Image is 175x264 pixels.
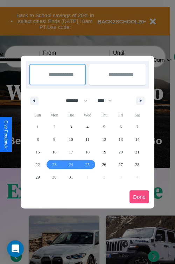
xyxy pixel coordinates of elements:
button: 3 [63,121,79,133]
button: 10 [63,133,79,146]
span: 12 [102,133,106,146]
button: 19 [96,146,112,158]
button: 9 [46,133,62,146]
button: 30 [46,171,62,183]
span: 29 [36,171,40,183]
button: 26 [96,158,112,171]
span: 9 [53,133,55,146]
span: 16 [52,146,56,158]
button: 29 [29,171,46,183]
button: 8 [29,133,46,146]
button: 20 [112,146,129,158]
button: 7 [129,121,146,133]
button: 23 [46,158,62,171]
button: 22 [29,158,46,171]
span: Thu [96,110,112,121]
span: 1 [37,121,39,133]
button: 31 [63,171,79,183]
span: 11 [85,133,90,146]
span: 21 [135,146,139,158]
button: 5 [96,121,112,133]
button: 24 [63,158,79,171]
button: 14 [129,133,146,146]
span: 20 [119,146,123,158]
span: Wed [79,110,96,121]
button: 21 [129,146,146,158]
span: 24 [69,158,73,171]
span: 31 [69,171,73,183]
span: Tue [63,110,79,121]
span: 27 [119,158,123,171]
span: 3 [70,121,72,133]
button: 12 [96,133,112,146]
button: 28 [129,158,146,171]
span: 17 [69,146,73,158]
span: 23 [52,158,56,171]
span: 15 [36,146,40,158]
span: 7 [136,121,138,133]
span: 13 [119,133,123,146]
button: 18 [79,146,96,158]
span: 26 [102,158,106,171]
span: 2 [53,121,55,133]
span: 14 [135,133,139,146]
span: 22 [36,158,40,171]
button: Done [129,190,149,203]
button: 11 [79,133,96,146]
span: 8 [37,133,39,146]
span: 25 [85,158,90,171]
button: 25 [79,158,96,171]
button: 1 [29,121,46,133]
span: 30 [52,171,56,183]
span: Mon [46,110,62,121]
button: 2 [46,121,62,133]
span: 19 [102,146,106,158]
button: 13 [112,133,129,146]
div: Open Intercom Messenger [7,240,24,257]
button: 6 [112,121,129,133]
span: 10 [69,133,73,146]
span: 5 [103,121,105,133]
button: 16 [46,146,62,158]
span: 4 [86,121,89,133]
span: 18 [85,146,90,158]
button: 17 [63,146,79,158]
button: 4 [79,121,96,133]
span: Fri [112,110,129,121]
button: 15 [29,146,46,158]
div: Give Feedback [3,120,8,149]
span: 6 [120,121,122,133]
span: Sat [129,110,146,121]
span: 28 [135,158,139,171]
span: Sun [29,110,46,121]
button: 27 [112,158,129,171]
